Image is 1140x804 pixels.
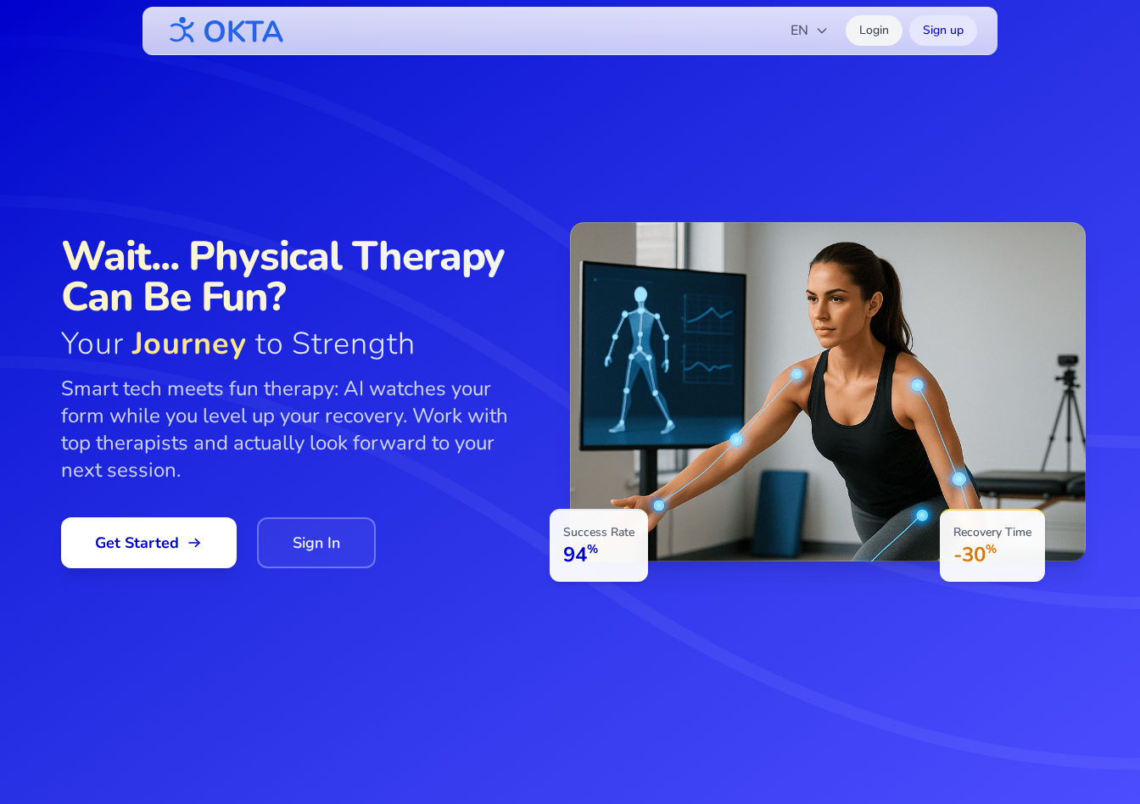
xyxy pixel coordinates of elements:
[61,517,237,568] a: Get Started
[563,524,634,541] p: Success Rate
[780,14,839,47] button: EN
[563,541,634,568] p: 94
[163,8,285,53] img: OKTA logo
[61,375,536,483] p: Smart tech meets fun therapy: AI watches your form while you level up your recovery. Work with to...
[95,531,203,555] span: Get Started
[791,20,829,41] span: EN
[257,517,376,568] a: Sign In
[61,236,536,317] span: Wait... Physical Therapy Can Be Fun?
[132,323,247,365] span: Journey
[846,15,902,46] a: Login
[61,327,536,361] span: Your to Strength
[909,15,977,46] a: Sign up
